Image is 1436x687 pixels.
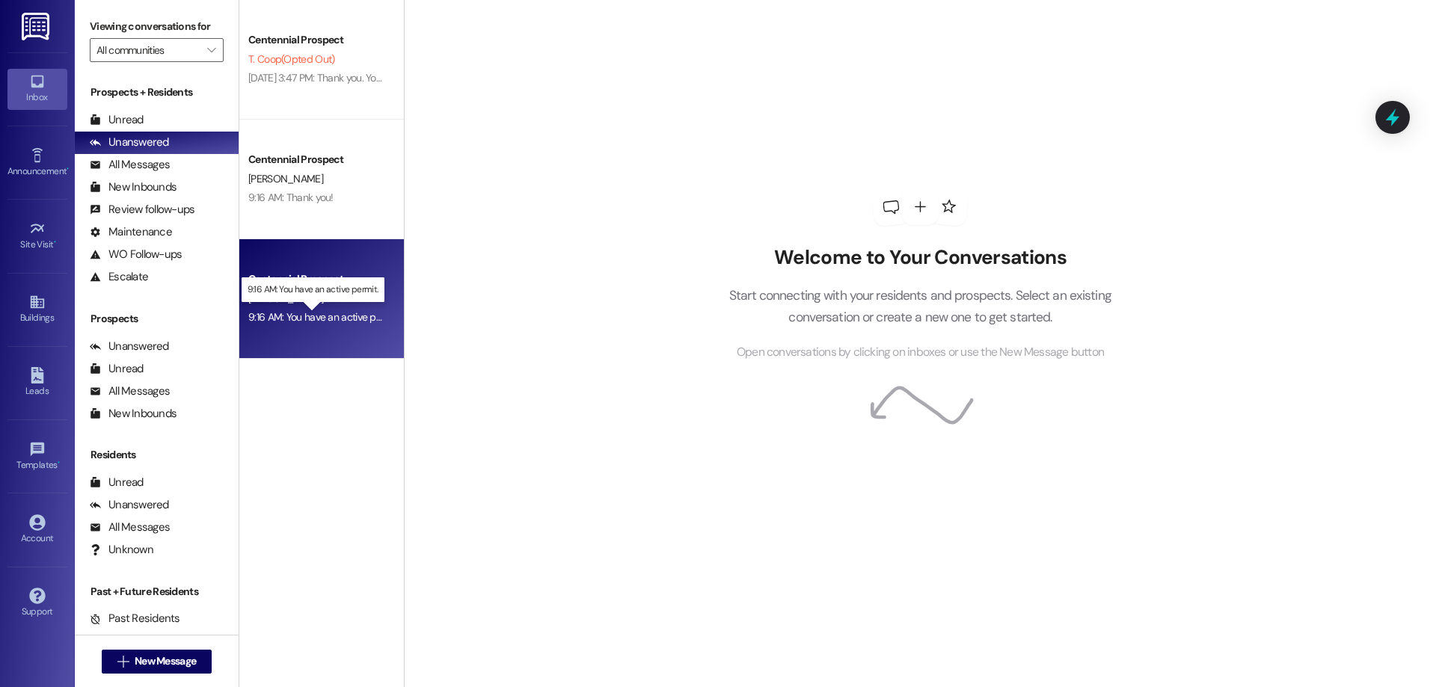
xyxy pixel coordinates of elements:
span: • [54,237,56,247]
a: Templates • [7,437,67,477]
div: 9:16 AM: You have an active permit. [248,310,400,324]
div: Review follow-ups [90,202,194,218]
img: ResiDesk Logo [22,13,52,40]
a: Support [7,583,67,623]
a: Inbox [7,69,67,109]
div: Unanswered [90,497,169,513]
p: Start connecting with your residents and prospects. Select an existing conversation or create a n... [706,285,1134,327]
div: Centennial Prospect [248,271,387,287]
div: All Messages [90,157,170,173]
input: All communities [96,38,200,62]
div: Unread [90,475,144,490]
span: [PERSON_NAME] [248,292,323,305]
span: T. Coop (Opted Out) [248,52,334,66]
div: New Inbounds [90,179,177,195]
a: Site Visit • [7,216,67,256]
a: Account [7,510,67,550]
div: Unanswered [90,339,169,354]
div: [DATE] 3:47 PM: Thank you. You will no longer receive texts from this thread. Please reply with '... [248,71,986,84]
span: • [58,458,60,468]
div: Unknown [90,542,153,558]
button: New Message [102,650,212,674]
a: Leads [7,363,67,403]
div: Escalate [90,269,148,285]
a: Buildings [7,289,67,330]
div: Past + Future Residents [75,584,239,600]
div: All Messages [90,520,170,535]
div: Past Residents [90,611,180,626]
label: Viewing conversations for [90,15,224,38]
div: Unanswered [90,135,169,150]
span: Open conversations by clicking on inboxes or use the New Message button [737,343,1104,362]
div: Prospects + Residents [75,84,239,100]
i:  [117,656,129,668]
div: Maintenance [90,224,172,240]
span: New Message [135,653,196,669]
div: Unread [90,361,144,377]
div: All Messages [90,383,170,399]
h2: Welcome to Your Conversations [706,246,1134,270]
div: 9:16 AM: Thank you! [248,191,334,204]
span: [PERSON_NAME] [248,172,323,185]
div: Residents [75,447,239,463]
div: Centennial Prospect [248,32,387,48]
p: 9:16 AM: You have an active permit. [248,283,378,296]
div: New Inbounds [90,406,177,422]
i:  [207,44,215,56]
div: Centennial Prospect [248,152,387,167]
div: Unread [90,112,144,128]
div: WO Follow-ups [90,247,182,262]
div: Prospects [75,311,239,327]
span: • [67,164,69,174]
